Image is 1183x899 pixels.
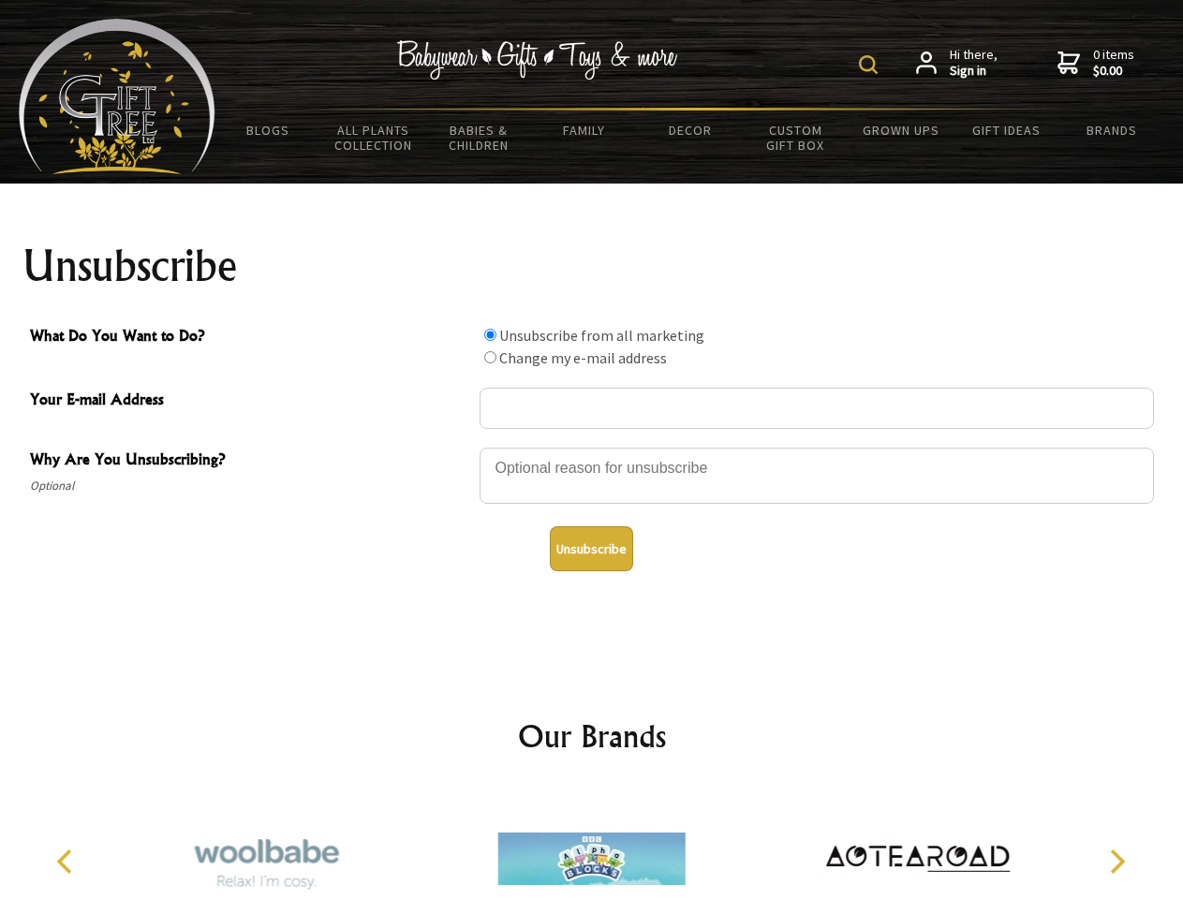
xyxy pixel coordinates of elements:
[484,329,496,341] input: What Do You Want to Do?
[1096,841,1137,882] button: Next
[480,448,1154,504] textarea: Why Are You Unsubscribing?
[30,324,470,351] span: What Do You Want to Do?
[532,111,638,150] a: Family
[480,388,1154,429] input: Your E-mail Address
[397,40,678,80] img: Babywear - Gifts - Toys & more
[848,111,954,150] a: Grown Ups
[916,47,998,80] a: Hi there,Sign in
[743,111,849,165] a: Custom Gift Box
[30,475,470,497] span: Optional
[1059,111,1165,150] a: Brands
[499,326,704,345] label: Unsubscribe from all marketing
[484,351,496,363] input: What Do You Want to Do?
[321,111,427,165] a: All Plants Collection
[215,111,321,150] a: BLOGS
[950,63,998,80] strong: Sign in
[950,47,998,80] span: Hi there,
[1093,63,1134,80] strong: $0.00
[22,243,1161,288] h1: Unsubscribe
[859,55,878,74] img: product search
[19,19,215,174] img: Babyware - Gifts - Toys and more...
[47,841,88,882] button: Previous
[1093,46,1134,80] span: 0 items
[30,448,470,475] span: Why Are You Unsubscribing?
[499,348,667,367] label: Change my e-mail address
[550,526,633,571] button: Unsubscribe
[954,111,1059,150] a: Gift Ideas
[426,111,532,165] a: Babies & Children
[1057,47,1134,80] a: 0 items$0.00
[637,111,743,150] a: Decor
[37,714,1146,759] h2: Our Brands
[30,388,470,415] span: Your E-mail Address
